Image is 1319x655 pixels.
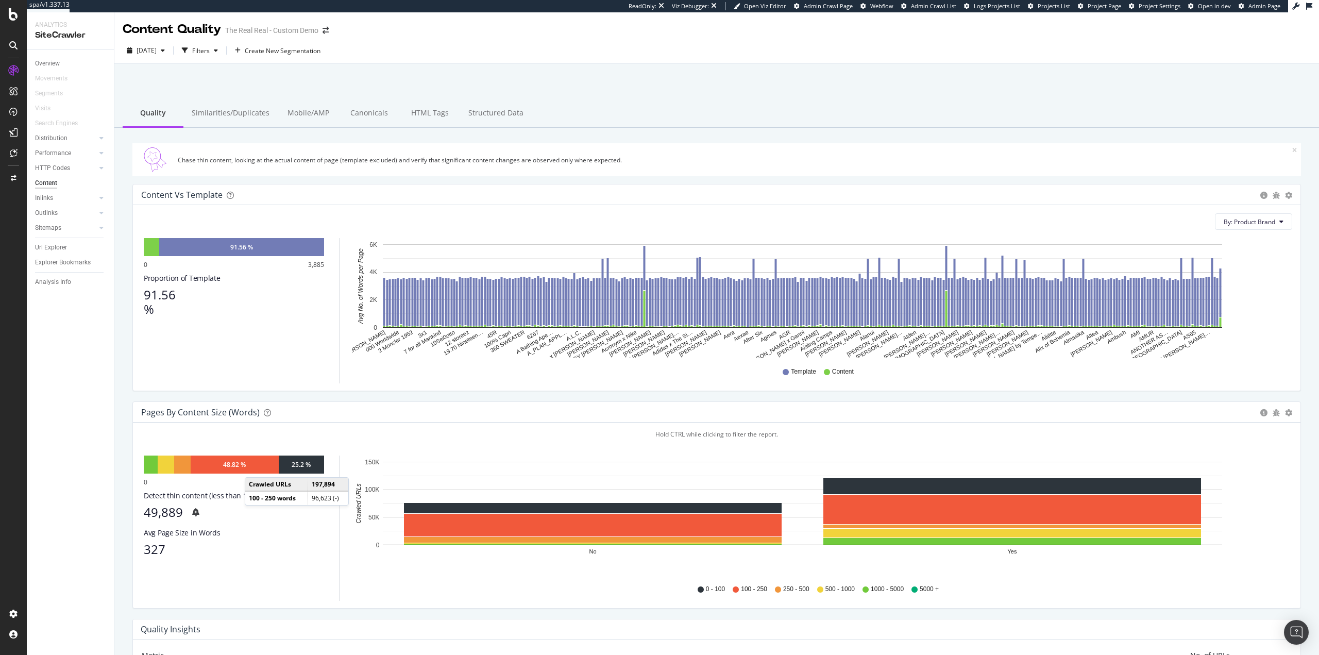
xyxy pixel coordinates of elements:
[35,193,53,204] div: Inlinks
[35,178,57,189] div: Content
[733,329,750,342] text: Aexae
[1028,2,1070,10] a: Projects List
[799,329,834,352] text: Aisling Camps
[1260,192,1267,199] div: circle-info
[35,103,50,114] div: Visits
[35,133,96,144] a: Distribution
[369,269,377,276] text: 4K
[901,2,956,10] a: Admin Crawl List
[144,542,165,557] div: 327
[986,329,1029,358] text: [PERSON_NAME]
[35,223,61,233] div: Sitemaps
[742,329,764,345] text: After Six
[35,242,67,253] div: Url Explorer
[460,99,532,128] div: Structured Data
[486,329,498,340] text: 45R
[35,148,71,159] div: Performance
[35,58,60,69] div: Overview
[1260,409,1267,416] div: circle-info
[804,2,853,10] span: Admin Crawl Page
[141,190,223,200] div: Content vs Template
[292,460,311,469] div: 25.2 %
[35,257,91,268] div: Explorer Bookmarks
[245,478,308,491] td: Crawled URLs
[364,329,400,353] text: 000 Worldwide
[352,456,1284,575] div: A chart.
[144,491,324,501] div: Detect thin content (less than 100 words)
[944,329,987,358] text: [PERSON_NAME]
[1040,329,1057,342] text: Aliétte
[365,459,379,466] text: 150K
[35,133,67,144] div: Distribution
[355,484,362,524] text: Crawled URLs
[192,508,199,516] div: bell-plus
[920,585,939,594] span: 5000 +
[916,329,959,358] text: [PERSON_NAME]
[832,367,854,376] span: Content
[137,147,174,172] img: Quality
[308,260,324,269] div: 3,885
[178,156,1292,164] div: Chase thin content, looking at the actual content of page (template excluded) and verify that sig...
[35,58,107,69] a: Overview
[722,329,736,340] text: Aera
[245,46,320,55] span: Create New Segmentation
[794,2,853,10] a: Admin Crawl Page
[871,585,904,594] span: 1000 - 5000
[1137,329,1155,343] text: AMUR
[1188,2,1231,10] a: Open in dev
[323,27,329,34] div: arrow-right-arrow-left
[35,257,107,268] a: Explorer Bookmarks
[902,329,917,341] text: Alden
[35,29,106,41] div: SiteCrawler
[1248,2,1280,10] span: Admin Page
[911,2,956,10] span: Admin Crawl List
[141,623,200,636] h4: Quality Insights
[183,99,278,128] div: Similarities/Duplicates
[35,277,107,288] a: Analysis Info
[225,25,318,36] div: The Real Real - Custom Demo
[565,329,582,342] text: A.L.C.
[664,329,707,358] text: [PERSON_NAME]
[743,329,805,368] text: [PERSON_NAME] x Ganni
[846,329,889,358] text: [PERSON_NAME]
[35,118,88,129] a: Search Engines
[123,99,183,128] div: Quality
[369,296,377,304] text: 2K
[1129,329,1141,339] text: AMI
[566,329,610,358] text: [PERSON_NAME]
[123,42,169,59] button: [DATE]
[141,407,260,417] div: Pages by Content Size (Words)
[352,238,1284,358] svg: A chart.
[308,478,348,491] td: 197,894
[223,460,246,469] div: 48.82 %
[777,329,791,340] text: AGR
[377,329,414,354] text: 2 Moncler 1952
[231,42,325,59] button: Create New Segmentation
[776,329,819,358] text: [PERSON_NAME]
[1070,329,1113,358] text: [PERSON_NAME]
[734,2,786,10] a: Open Viz Editor
[1106,329,1127,345] text: Ambush
[672,2,709,10] div: Viz Debugger:
[144,528,324,538] div: Avg Page Size in Words
[35,208,58,219] div: Outlinks
[818,329,861,358] text: [PERSON_NAME]
[35,163,96,174] a: HTTP Codes
[1215,213,1292,230] button: By: Product Brand
[858,329,875,342] text: Alanui
[308,491,348,505] td: 96,623 (-)
[929,329,973,358] text: [PERSON_NAME]
[35,73,67,84] div: Movements
[429,329,456,348] text: 10Sei0otto
[144,478,147,486] div: 0
[678,329,721,358] text: [PERSON_NAME]
[1198,2,1231,10] span: Open in dev
[144,273,324,283] div: Proportion of Template
[483,329,512,349] text: 100% Capri
[706,585,725,594] span: 0 - 100
[444,329,470,347] text: 12 storeez
[192,46,210,55] div: Filters
[1139,2,1180,10] span: Project Settings
[825,585,855,594] span: 500 - 1000
[860,2,893,10] a: Webflow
